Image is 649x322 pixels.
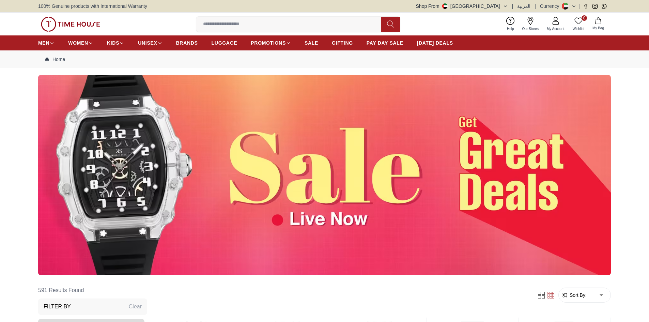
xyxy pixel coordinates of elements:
[212,37,237,49] a: LUGGAGE
[44,303,71,311] h3: Filter By
[68,40,88,46] span: WOMEN
[568,292,587,298] span: Sort By:
[176,37,198,49] a: BRANDS
[38,50,611,68] nav: Breadcrumb
[544,26,567,31] span: My Account
[592,4,598,9] a: Instagram
[68,37,93,49] a: WOMEN
[367,40,403,46] span: PAY DAY SALE
[540,3,562,10] div: Currency
[417,37,453,49] a: [DATE] DEALS
[251,37,291,49] a: PROMOTIONS
[579,3,581,10] span: |
[518,15,543,33] a: Our Stores
[41,17,100,32] img: ...
[561,292,587,298] button: Sort By:
[38,3,147,10] span: 100% Genuine products with International Warranty
[38,40,49,46] span: MEN
[107,40,119,46] span: KIDS
[583,4,588,9] a: Facebook
[367,37,403,49] a: PAY DAY SALE
[305,40,318,46] span: SALE
[590,26,607,31] span: My Bag
[107,37,124,49] a: KIDS
[512,3,513,10] span: |
[38,75,611,275] img: ...
[176,40,198,46] span: BRANDS
[569,15,588,33] a: 0Wishlist
[570,26,587,31] span: Wishlist
[588,16,608,32] button: My Bag
[416,3,508,10] button: Shop From[GEOGRAPHIC_DATA]
[332,37,353,49] a: GIFTING
[503,15,518,33] a: Help
[305,37,318,49] a: SALE
[38,37,55,49] a: MEN
[417,40,453,46] span: [DATE] DEALS
[45,56,65,63] a: Home
[212,40,237,46] span: LUGGAGE
[332,40,353,46] span: GIFTING
[582,15,587,21] span: 0
[504,26,517,31] span: Help
[129,303,142,311] div: Clear
[251,40,286,46] span: PROMOTIONS
[138,37,162,49] a: UNISEX
[535,3,536,10] span: |
[602,4,607,9] a: Whatsapp
[520,26,541,31] span: Our Stores
[442,3,448,9] img: United Arab Emirates
[517,3,530,10] button: العربية
[138,40,157,46] span: UNISEX
[38,282,147,298] h6: 591 Results Found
